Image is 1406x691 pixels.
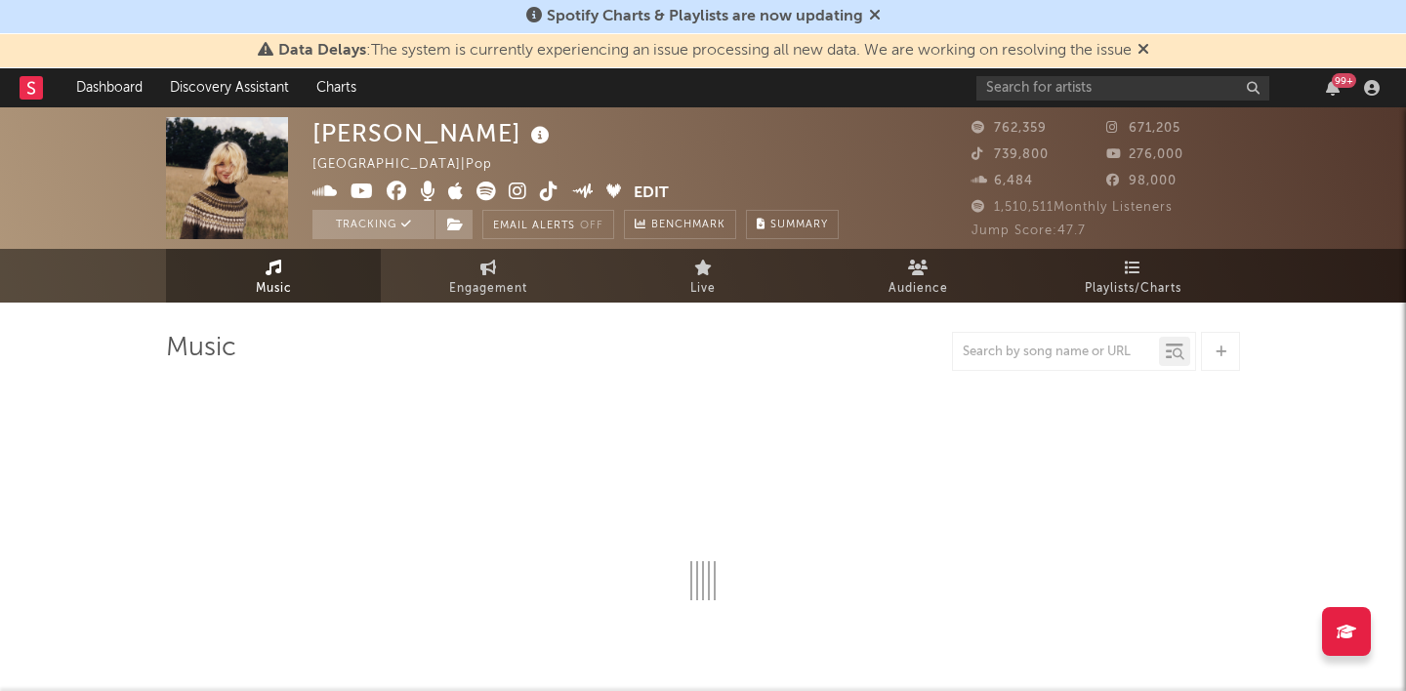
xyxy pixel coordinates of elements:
a: Live [596,249,810,303]
button: Summary [746,210,839,239]
input: Search by song name or URL [953,345,1159,360]
span: 276,000 [1106,148,1183,161]
span: Dismiss [1137,43,1149,59]
span: 6,484 [972,175,1033,187]
div: [GEOGRAPHIC_DATA] | Pop [312,153,515,177]
span: Dismiss [869,9,881,24]
span: Music [256,277,292,301]
em: Off [580,221,603,231]
span: Live [690,277,716,301]
span: Playlists/Charts [1085,277,1181,301]
span: : The system is currently experiencing an issue processing all new data. We are working on resolv... [278,43,1132,59]
a: Playlists/Charts [1025,249,1240,303]
span: 671,205 [1106,122,1180,135]
span: Audience [889,277,948,301]
span: 98,000 [1106,175,1177,187]
span: Data Delays [278,43,366,59]
span: 739,800 [972,148,1049,161]
button: Tracking [312,210,434,239]
span: 1,510,511 Monthly Listeners [972,201,1173,214]
span: Engagement [449,277,527,301]
button: Edit [634,182,669,206]
a: Engagement [381,249,596,303]
span: 762,359 [972,122,1047,135]
div: 99 + [1332,73,1356,88]
span: Benchmark [651,214,725,237]
a: Audience [810,249,1025,303]
a: Music [166,249,381,303]
button: Email AlertsOff [482,210,614,239]
span: Jump Score: 47.7 [972,224,1086,237]
a: Discovery Assistant [156,68,303,107]
input: Search for artists [976,76,1269,101]
div: [PERSON_NAME] [312,117,555,149]
a: Benchmark [624,210,736,239]
a: Dashboard [62,68,156,107]
button: 99+ [1326,80,1340,96]
a: Charts [303,68,370,107]
span: Spotify Charts & Playlists are now updating [547,9,863,24]
span: Summary [770,220,828,230]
